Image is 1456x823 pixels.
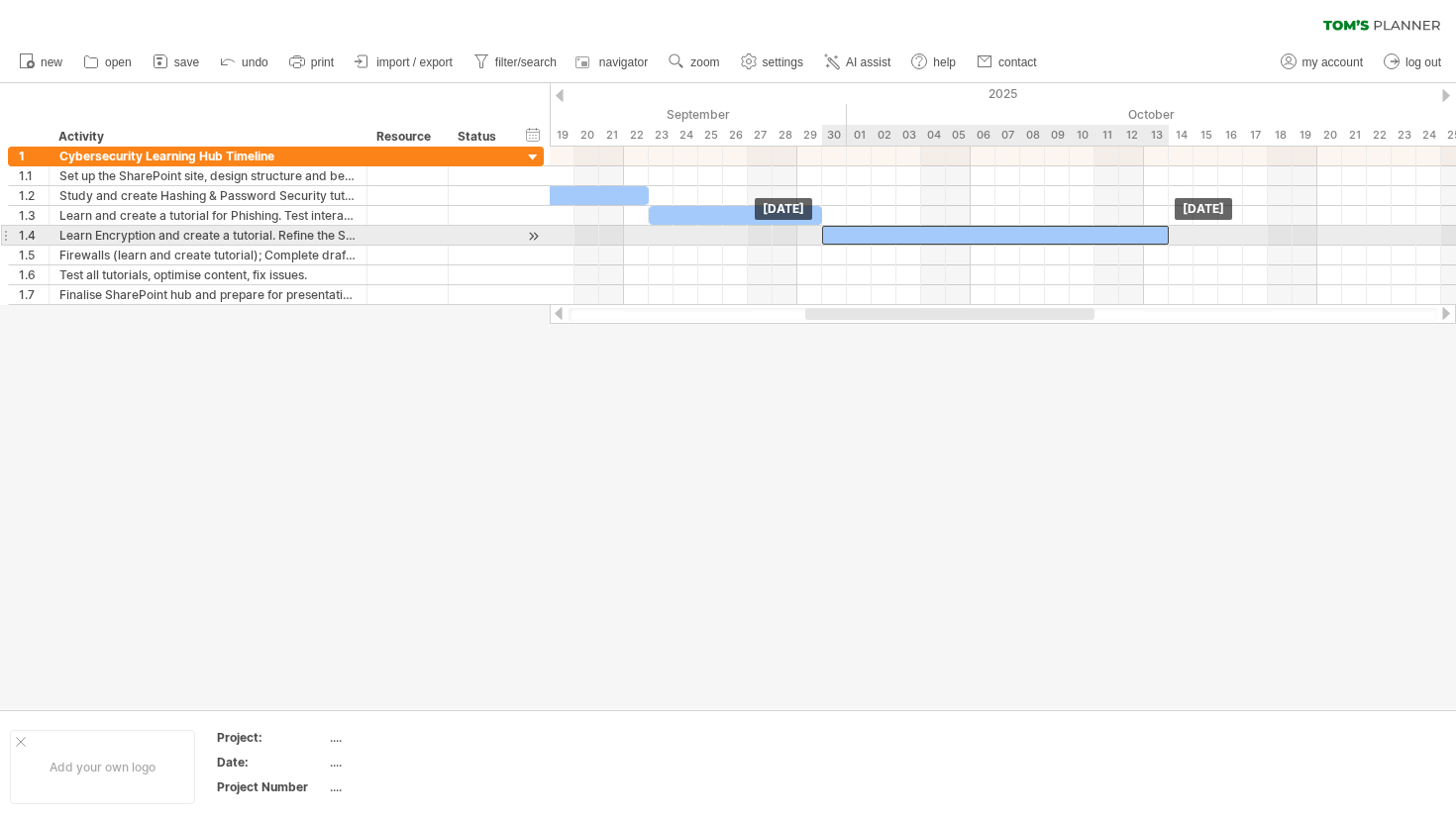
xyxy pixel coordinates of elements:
a: navigator [572,50,654,75]
div: Thursday, 2 October 2025 [872,125,896,146]
a: save [148,50,205,75]
div: Saturday, 20 September 2025 [574,125,599,146]
div: Tuesday, 14 October 2025 [1169,125,1194,146]
div: Finalise SharePoint hub and prepare for presentation. [59,285,357,304]
div: Wednesday, 15 October 2025 [1194,125,1218,146]
div: Test all tutorials, optimise content, fix issues. [59,265,357,284]
div: scroll to activity [524,226,543,247]
div: 1.7 [19,285,49,304]
div: .... [330,778,496,795]
div: Cybersecurity Learning Hub Timeline [59,147,357,165]
div: Sunday, 12 October 2025 [1119,125,1144,146]
div: Wednesday, 24 September 2025 [674,125,698,146]
span: save [174,55,199,69]
div: Sunday, 28 September 2025 [773,125,797,146]
div: Status [458,127,501,147]
div: .... [330,729,496,746]
span: open [105,55,132,69]
div: Tuesday, 23 September 2025 [649,125,674,146]
div: 1.4 [19,226,49,245]
div: Saturday, 4 October 2025 [921,125,946,146]
a: filter/search [468,50,563,75]
div: Friday, 26 September 2025 [723,125,748,146]
div: Friday, 19 September 2025 [550,125,574,146]
div: Friday, 10 October 2025 [1070,125,1094,146]
div: Resource [376,127,437,147]
div: 1.3 [19,206,49,225]
a: contact [972,50,1043,75]
span: undo [242,55,268,69]
div: Thursday, 9 October 2025 [1045,125,1070,146]
a: log out [1379,50,1447,75]
a: AI assist [819,50,896,75]
div: [DATE] [755,198,812,220]
div: Sunday, 5 October 2025 [946,125,971,146]
div: Monday, 22 September 2025 [624,125,649,146]
a: help [906,50,962,75]
div: Saturday, 18 October 2025 [1268,125,1293,146]
div: 1 [19,147,49,165]
div: Project Number [217,778,326,795]
div: Firewalls (learn and create tutorial); Complete drafts. [59,246,357,264]
div: Friday, 3 October 2025 [896,125,921,146]
div: Wednesday, 8 October 2025 [1020,125,1045,146]
div: Wednesday, 1 October 2025 [847,125,872,146]
div: Learn and create a tutorial for Phishing. Test interactive challenge. [59,206,357,225]
div: Add your own logo [10,730,195,804]
span: log out [1405,55,1441,69]
a: settings [736,50,809,75]
div: Activity [58,127,356,147]
div: Tuesday, 30 September 2025 [822,125,847,146]
div: [DATE] [1175,198,1232,220]
div: Monday, 20 October 2025 [1317,125,1342,146]
div: Sunday, 21 September 2025 [599,125,624,146]
div: Friday, 24 October 2025 [1416,125,1441,146]
div: Thursday, 16 October 2025 [1218,125,1243,146]
span: AI assist [846,55,890,69]
div: Tuesday, 21 October 2025 [1342,125,1367,146]
span: settings [763,55,803,69]
div: Project: [217,729,326,746]
a: new [14,50,68,75]
div: Saturday, 27 September 2025 [748,125,773,146]
span: navigator [599,55,648,69]
div: Study and create Hashing & Password Security tutorials. Implement interactivity. [59,186,357,205]
div: 1.2 [19,186,49,205]
a: open [78,50,138,75]
a: my account [1276,50,1369,75]
div: Thursday, 25 September 2025 [698,125,723,146]
span: help [933,55,956,69]
div: Set up the SharePoint site, design structure and begin SharePoint Archive Directories tutorials. [59,166,357,185]
div: 1.6 [19,265,49,284]
span: filter/search [495,55,557,69]
div: .... [330,754,496,771]
span: new [41,55,62,69]
div: Monday, 13 October 2025 [1144,125,1169,146]
span: import / export [376,55,453,69]
div: Monday, 6 October 2025 [971,125,995,146]
div: Sunday, 19 October 2025 [1293,125,1317,146]
div: Date: [217,754,326,771]
a: import / export [350,50,459,75]
div: Tuesday, 7 October 2025 [995,125,1020,146]
div: Saturday, 11 October 2025 [1094,125,1119,146]
span: contact [998,55,1037,69]
a: undo [215,50,274,75]
div: Learn Encryption and create a tutorial. Refine the SharePoint page layout. [59,226,357,245]
span: my account [1302,55,1363,69]
div: Thursday, 23 October 2025 [1392,125,1416,146]
span: zoom [690,55,719,69]
div: Wednesday, 22 October 2025 [1367,125,1392,146]
div: 1.5 [19,246,49,264]
div: Monday, 29 September 2025 [797,125,822,146]
div: Friday, 17 October 2025 [1243,125,1268,146]
span: print [311,55,334,69]
div: 1.1 [19,166,49,185]
a: print [284,50,340,75]
a: zoom [664,50,725,75]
